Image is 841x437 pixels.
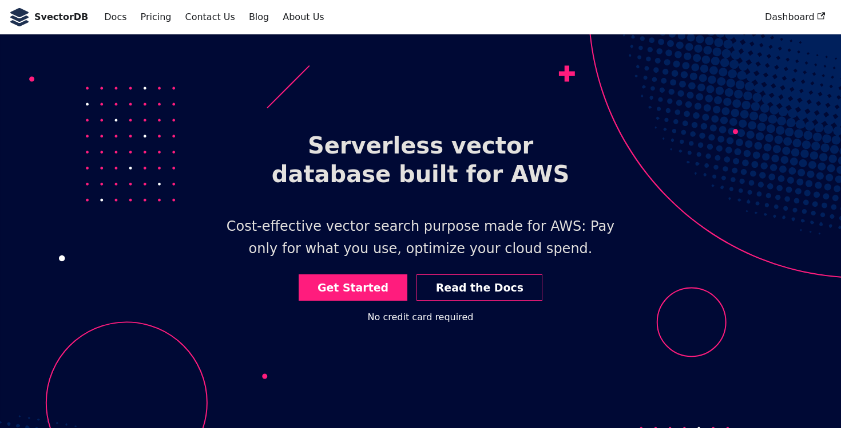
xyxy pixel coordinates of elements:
[134,7,178,27] a: Pricing
[9,8,30,26] img: SvectorDB Logo
[9,8,88,26] a: SvectorDB LogoSvectorDB
[202,206,638,270] p: Cost-effective vector search purpose made for AWS: Pay only for what you use, optimize your cloud...
[97,7,133,27] a: Docs
[368,310,474,325] div: No credit card required
[276,7,331,27] a: About Us
[242,7,276,27] a: Blog
[758,7,832,27] a: Dashboard
[416,274,542,301] a: Read the Docs
[299,274,408,301] a: Get Started
[237,122,604,198] h1: Serverless vector database built for AWS
[178,7,241,27] a: Contact Us
[34,10,88,25] b: SvectorDB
